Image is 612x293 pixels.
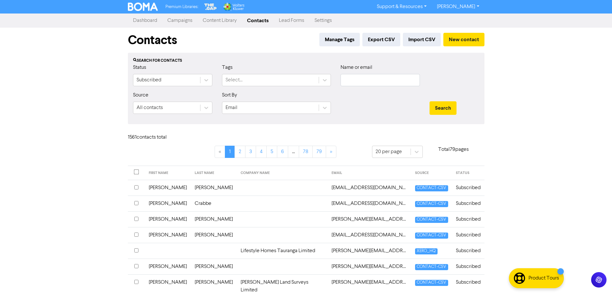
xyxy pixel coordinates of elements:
[133,58,479,64] div: Search for contacts
[328,259,411,274] td: aaron.moores@craigsip.com
[162,14,198,27] a: Campaigns
[452,180,484,196] td: Subscribed
[430,101,457,115] button: Search
[326,146,336,158] a: »
[299,146,313,158] a: Page 78
[415,185,448,191] span: CONTACT-CSV
[452,259,484,274] td: Subscribed
[423,146,484,153] p: Total 79 pages
[237,166,328,180] th: COMPANY NAME
[191,211,237,227] td: [PERSON_NAME]
[415,217,448,223] span: CONTACT-CSV
[580,262,612,293] iframe: Chat Widget
[415,248,437,254] span: XERO_HQ
[452,243,484,259] td: Subscribed
[452,166,484,180] th: STATUS
[328,166,411,180] th: EMAIL
[242,14,274,27] a: Contacts
[137,104,163,112] div: All contacts
[452,196,484,211] td: Subscribed
[411,166,452,180] th: SOURCE
[443,33,484,46] button: New contact
[328,211,411,227] td: aaronjensen@xtra.co.nz
[191,196,237,211] td: Crabbe
[415,264,448,270] span: CONTACT-CSV
[309,14,337,27] a: Settings
[145,166,191,180] th: FIRST NAME
[226,76,243,84] div: Select...
[137,76,161,84] div: Subscribed
[274,14,309,27] a: Lead Forms
[341,64,372,71] label: Name or email
[128,33,177,48] h1: Contacts
[362,33,400,46] button: Export CSV
[328,180,411,196] td: 2caroladams@gmail.com
[128,14,162,27] a: Dashboard
[403,33,441,46] button: Import CSV
[235,146,245,158] a: Page 2
[225,146,235,158] a: Page 1 is your current page
[145,196,191,211] td: [PERSON_NAME]
[191,166,237,180] th: LAST NAME
[128,134,179,141] h6: 1561 contact s total
[191,259,237,274] td: [PERSON_NAME]
[133,91,148,99] label: Source
[245,146,256,158] a: Page 3
[222,64,233,71] label: Tags
[145,211,191,227] td: [PERSON_NAME]
[277,146,288,158] a: Page 6
[203,3,217,11] img: The Gap
[415,280,448,286] span: CONTACT-CSV
[223,3,244,11] img: Wolters Kluwer
[266,146,277,158] a: Page 5
[191,227,237,243] td: [PERSON_NAME]
[145,227,191,243] td: [PERSON_NAME]
[128,3,158,11] img: BOMA Logo
[133,64,146,71] label: Status
[328,227,411,243] td: aaronjvdh@gmail.com
[226,104,237,112] div: Email
[222,91,237,99] label: Sort By
[198,14,242,27] a: Content Library
[432,2,484,12] a: [PERSON_NAME]
[237,243,328,259] td: Lifestyle Homes Tauranga Limited
[415,233,448,239] span: CONTACT-CSV
[145,180,191,196] td: [PERSON_NAME]
[372,2,432,12] a: Support & Resources
[328,243,411,259] td: aaron@lifestylehomes.co.nz
[165,5,198,9] span: Premium Libraries:
[319,33,360,46] button: Manage Tags
[452,211,484,227] td: Subscribed
[191,180,237,196] td: [PERSON_NAME]
[328,196,411,211] td: 4crabbees@gmail.com
[145,259,191,274] td: [PERSON_NAME]
[415,201,448,207] span: CONTACT-CSV
[312,146,326,158] a: Page 79
[256,146,267,158] a: Page 4
[452,227,484,243] td: Subscribed
[376,148,402,156] div: 20 per page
